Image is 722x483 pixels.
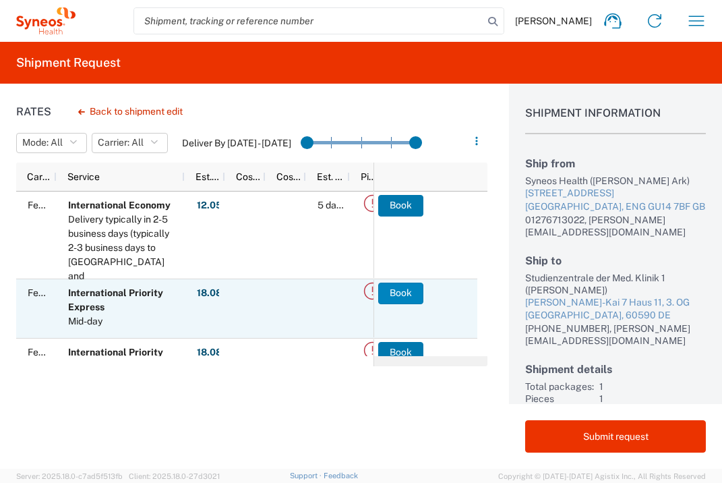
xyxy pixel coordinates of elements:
div: [GEOGRAPHIC_DATA], 60590 DE [525,309,706,322]
h2: Ship from [525,157,706,170]
input: Shipment, tracking or reference number [134,8,483,34]
div: Mid-day [68,314,179,329]
div: 1 [599,380,706,393]
h2: Ship to [525,254,706,267]
div: Total packages: [525,380,594,393]
div: 1 [599,393,706,405]
button: Book [378,342,423,364]
b: International Priority EOD [68,347,163,372]
span: Carrier: All [98,136,144,149]
button: Carrier: All [92,133,168,153]
h2: Shipment details [525,363,706,376]
div: Pieces [525,393,594,405]
h1: Shipment Information [525,107,706,134]
span: Carrier [27,171,51,182]
span: Mode: All [22,136,63,149]
strong: 12.05 GBP [197,199,242,212]
div: [GEOGRAPHIC_DATA], ENG GU14 7BF GB [525,200,706,214]
span: 5 day(s) [318,200,351,210]
div: 01276713022, [PERSON_NAME][EMAIL_ADDRESS][DOMAIN_NAME] [525,214,706,238]
button: 18.08GBP [196,283,243,304]
span: FedEx Express [28,200,92,210]
button: 18.08GBP [196,342,243,364]
span: Pickup [361,171,378,182]
span: Service [67,171,100,182]
button: Book [378,283,423,304]
strong: 18.08 GBP [197,287,242,300]
b: International Economy [68,200,171,210]
a: [STREET_ADDRESS][GEOGRAPHIC_DATA], ENG GU14 7BF GB [525,187,706,213]
span: Server: 2025.18.0-c7ad5f513fb [16,472,123,480]
div: [PHONE_NUMBER], [PERSON_NAME][EMAIL_ADDRESS][DOMAIN_NAME] [525,322,706,347]
label: Deliver By [DATE] - [DATE] [182,137,291,149]
button: Back to shipment edit [67,100,193,123]
span: FedEx Express [28,287,92,298]
button: Mode: All [16,133,87,153]
span: [PERSON_NAME] [515,15,592,27]
span: Copyright © [DATE]-[DATE] Agistix Inc., All Rights Reserved [498,470,706,482]
div: [STREET_ADDRESS] [525,187,706,200]
b: International Priority Express [68,287,163,312]
span: FedEx Express [28,347,92,358]
span: Est. Time [317,171,344,182]
div: [PERSON_NAME]-Kai 7 Haus 11, 3. OG [525,296,706,310]
a: [PERSON_NAME]-Kai 7 Haus 11, 3. OG[GEOGRAPHIC_DATA], 60590 DE [525,296,706,322]
div: Delivery typically in 2-5 business days (typically 2-3 business days to Canada and Mexico). [68,212,179,297]
button: Submit request [525,420,706,453]
h2: Shipment Request [16,55,121,71]
div: Syneos Health ([PERSON_NAME] Ark) [525,175,706,187]
span: Client: 2025.18.0-27d3021 [129,472,220,480]
button: Book [378,195,423,217]
a: Support [290,472,324,480]
button: 12.05GBP [196,195,243,217]
strong: 18.08 GBP [197,346,242,359]
span: Cost per Mile [276,171,301,182]
span: Est. Cost [195,171,220,182]
span: Cost per Mile [236,171,260,182]
div: Studienzentrale der Med. Klinik 1 ([PERSON_NAME]) [525,272,706,296]
a: Feedback [324,472,358,480]
h1: Rates [16,105,51,118]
